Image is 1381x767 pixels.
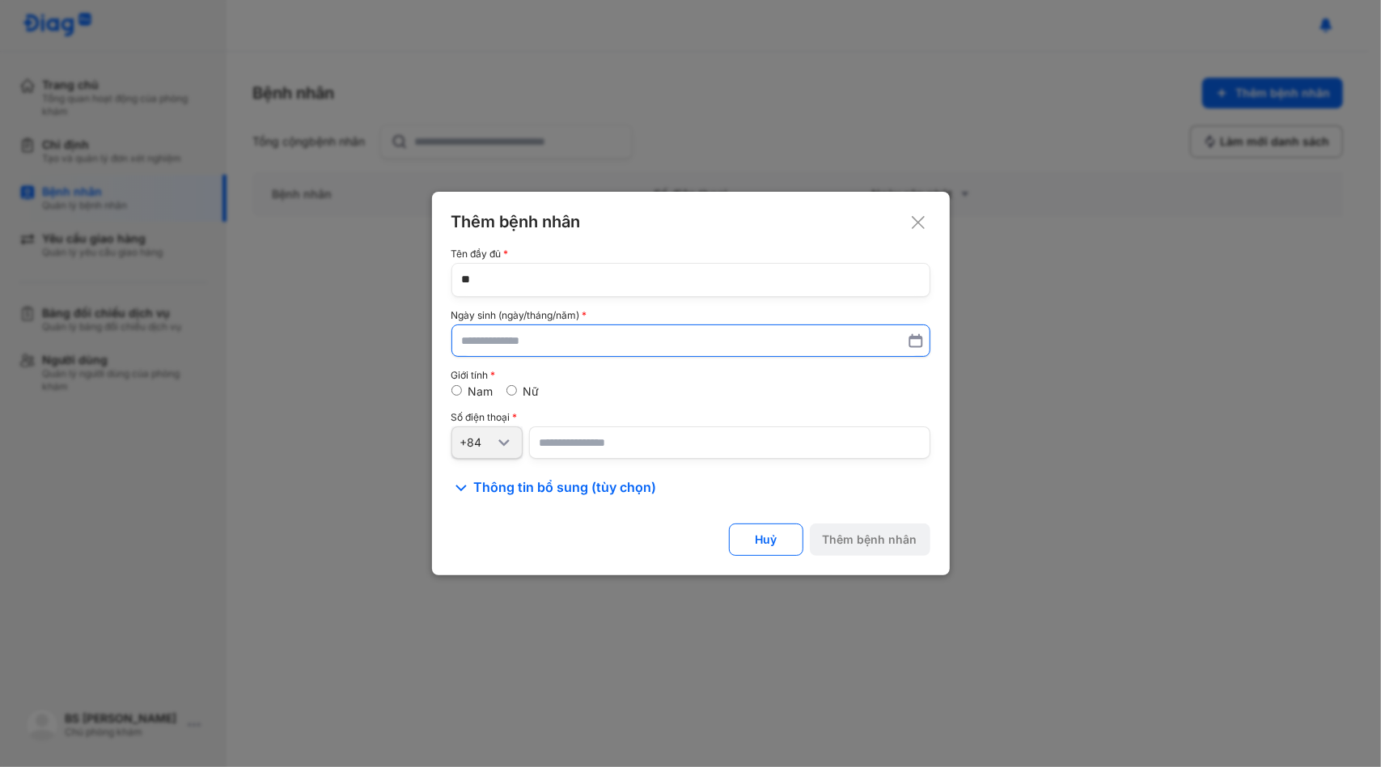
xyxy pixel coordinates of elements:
[474,478,657,498] span: Thông tin bổ sung (tùy chọn)
[451,248,930,260] div: Tên đầy đủ
[460,435,494,450] div: +84
[451,211,930,232] div: Thêm bệnh nhân
[523,384,540,398] label: Nữ
[451,310,930,321] div: Ngày sinh (ngày/tháng/năm)
[468,384,494,398] label: Nam
[729,523,803,556] button: Huỷ
[451,412,930,423] div: Số điện thoại
[451,370,930,381] div: Giới tính
[823,532,917,547] div: Thêm bệnh nhân
[810,523,930,556] button: Thêm bệnh nhân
